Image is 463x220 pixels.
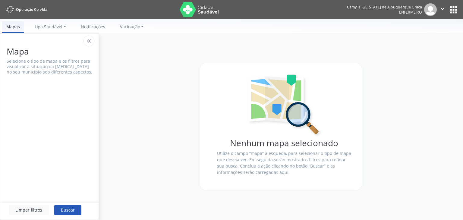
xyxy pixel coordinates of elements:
a: Operação Co-vida [4,5,47,14]
a: Vacinação [116,21,148,32]
button: Buscar [54,205,81,215]
h1: Nenhum mapa selecionado [217,138,351,148]
span: Enfermeiro [399,10,422,15]
h1: Mapa [7,46,92,56]
img: search-map.svg [246,74,323,138]
button: Limpar filtros [9,205,49,215]
p: Utilize o campo “mapa” à esqueda, para selecionar o tipo de mapa que deseja ver. Em seguida serão... [217,150,351,175]
a: Notificações [77,21,109,32]
span: Liga Saudável [35,24,62,30]
a: Mapas [2,21,24,33]
span: Operação Co-vida [16,7,47,12]
div: Camylla [US_STATE] de Albuquerque Graça [347,5,422,10]
button: apps [448,5,459,15]
a: Liga Saudável [30,21,70,32]
i:  [439,5,446,12]
button:  [437,3,448,16]
span: Vacinação [120,24,140,30]
p: Selecione o tipo de mapa e os filtros para visualizar a situação da [MEDICAL_DATA] no seu municíp... [7,58,92,75]
img: img [424,3,437,16]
